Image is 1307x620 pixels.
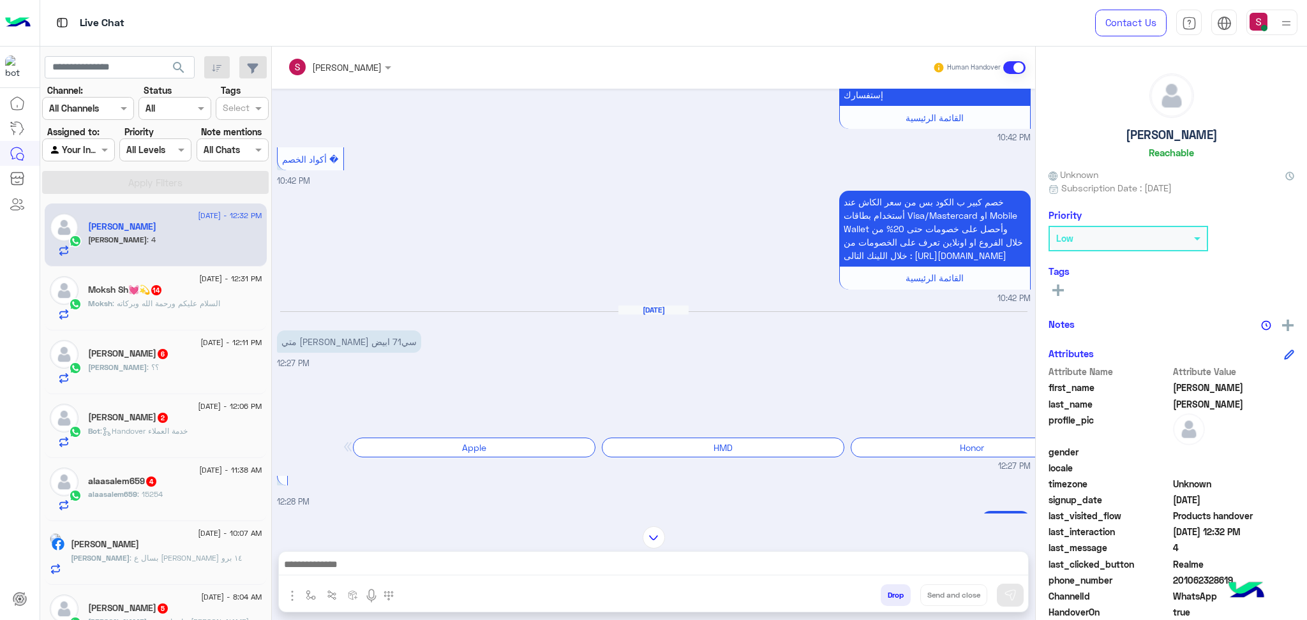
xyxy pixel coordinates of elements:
[1049,381,1170,394] span: first_name
[47,84,83,97] label: Channel:
[1173,557,1295,571] span: Realme
[47,125,100,138] label: Assigned to:
[88,412,169,423] h5: Youssef Ahmed
[52,538,64,550] img: Facebook
[1173,573,1295,587] span: 201062328619
[88,603,169,614] h5: Ahmed Abdelfattah
[199,464,262,476] span: [DATE] - 11:38 AM
[1173,397,1295,411] span: عبد العظيم
[277,330,421,353] p: 18/8/2025, 12:27 PM
[1049,209,1082,221] h6: Priority
[343,584,364,605] button: create order
[144,84,172,97] label: Status
[200,337,262,348] span: [DATE] - 12:11 PM
[158,603,168,614] span: 5
[71,539,139,550] h5: Mina Atef
[1173,461,1295,475] span: null
[5,55,28,78] img: 1403182699927242
[384,591,394,601] img: make a call
[147,362,159,372] span: ؟؟
[348,590,358,600] img: create order
[88,235,147,244] span: [PERSON_NAME]
[88,476,158,487] h5: alaasalem659
[1049,557,1170,571] span: last_clicked_button
[947,63,1001,73] small: Human Handover
[364,588,379,603] img: send voice note
[50,213,78,242] img: defaultAdmin.png
[198,401,262,412] span: [DATE] - 12:06 PM
[1173,381,1295,394] span: ابراهيم
[839,70,1031,106] p: 15/8/2025, 10:42 PM
[1173,445,1295,459] span: null
[353,438,595,457] div: Apple
[282,154,338,165] span: أكواد الخصم �
[42,171,269,194] button: Apply Filters
[1176,10,1202,36] a: tab
[881,584,911,606] button: Drop
[851,438,1093,457] div: Honor
[50,404,78,432] img: defaultAdmin.png
[146,476,156,487] span: 4
[1173,605,1295,619] span: true
[80,15,124,32] p: Live Chat
[221,84,241,97] label: Tags
[602,438,844,457] div: HMD
[285,588,300,603] img: send attachment
[137,489,163,499] span: 15254
[1150,74,1193,117] img: defaultAdmin.png
[1182,16,1197,31] img: tab
[171,60,186,75] span: search
[618,306,689,314] h6: [DATE]
[100,426,188,436] span: : Handover خدمة العملاء
[112,299,220,308] span: السلام عليكم ورحمة الله وبركاته
[1049,589,1170,603] span: ChannelId
[124,125,154,138] label: Priority
[1126,128,1218,142] h5: [PERSON_NAME]
[1173,477,1295,491] span: Unknown
[643,526,665,549] img: scroll
[997,293,1031,305] span: 10:42 PM
[906,272,964,283] span: القائمة الرئيسية
[277,497,310,506] span: 12:28 PM
[50,468,78,496] img: defaultAdmin.png
[54,15,70,31] img: tab
[1173,509,1295,522] span: Products handover
[327,590,337,600] img: Trigger scenario
[1250,13,1267,31] img: userImage
[88,362,147,372] span: [PERSON_NAME]
[277,176,310,186] span: 10:42 PM
[201,125,262,138] label: Note mentions
[1049,605,1170,619] span: HandoverOn
[322,584,343,605] button: Trigger scenario
[1049,318,1075,330] h6: Notes
[301,584,322,605] button: select flow
[1173,541,1295,554] span: 4
[1049,413,1170,443] span: profile_pic
[69,235,82,247] img: WhatsApp
[1049,541,1170,554] span: last_message
[88,426,100,436] span: Bot
[69,489,82,502] img: WhatsApp
[906,112,964,123] span: القائمة الرئيسية
[1282,320,1294,331] img: add
[1049,365,1170,378] span: Attribute Name
[1049,397,1170,411] span: last_name
[201,591,262,603] span: [DATE] - 8:04 AM
[1261,320,1271,330] img: notes
[88,284,163,295] h5: Moksh Sh💓💫
[88,299,112,308] span: Moksh
[1217,16,1232,31] img: tab
[306,590,316,600] img: select flow
[1149,147,1194,158] h6: Reachable
[1173,413,1205,445] img: defaultAdmin.png
[920,584,987,606] button: Send and close
[50,533,61,545] img: picture
[88,489,137,499] span: alaasalem659
[1049,445,1170,459] span: gender
[198,210,262,221] span: [DATE] - 12:32 PM
[1049,265,1294,277] h6: Tags
[839,191,1031,267] p: 15/8/2025, 10:42 PM
[1173,365,1295,378] span: Attribute Value
[1173,493,1295,506] span: 2025-08-15T19:42:09.433Z
[1049,525,1170,538] span: last_interaction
